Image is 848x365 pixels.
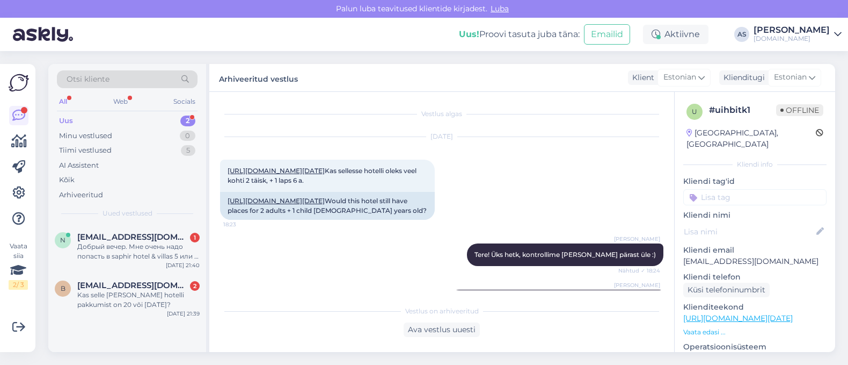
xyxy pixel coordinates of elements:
div: 2 / 3 [9,280,28,290]
button: Emailid [584,24,630,45]
div: Socials [171,95,198,109]
p: Kliendi nimi [683,210,827,221]
input: Lisa tag [683,189,827,205]
div: AS [734,27,749,42]
div: Uus [59,116,73,126]
b: Uus! [459,29,479,39]
div: Kas selle [PERSON_NAME] hotelli pakkumist on 20 või [DATE]? [77,290,200,310]
div: Would this hotel still have places for 2 adults + 1 child [DEMOGRAPHIC_DATA] years old? [220,192,435,220]
a: [URL][DOMAIN_NAME][DATE] [683,313,793,323]
span: Uued vestlused [103,209,152,218]
label: Arhiveeritud vestlus [219,70,298,85]
div: 2 [190,281,200,291]
span: Nähtud ✓ 18:24 [618,267,660,275]
p: Kliendi telefon [683,271,827,283]
div: Küsi telefoninumbrit [683,283,770,297]
div: Vestlus algas [220,109,663,119]
div: [DATE] [220,132,663,141]
span: Estonian [774,71,807,83]
p: Vaata edasi ... [683,327,827,337]
span: Vestlus on arhiveeritud [405,306,479,316]
p: [EMAIL_ADDRESS][DOMAIN_NAME] [683,256,827,267]
span: Otsi kliente [67,74,109,85]
div: [DOMAIN_NAME] [754,34,830,43]
span: [PERSON_NAME] [614,281,660,289]
div: 1 [190,233,200,242]
span: natalka2@list.ru [77,232,189,242]
span: Tere! Üks hetk, kontrollime [PERSON_NAME] pärast üle :) [474,251,656,259]
div: 0 [180,131,195,141]
div: Minu vestlused [59,131,112,141]
div: Vaata siia [9,241,28,290]
div: [GEOGRAPHIC_DATA], [GEOGRAPHIC_DATA] [686,127,816,150]
span: 18:23 [223,220,264,228]
a: [PERSON_NAME][DOMAIN_NAME] [754,26,842,43]
div: Ava vestlus uuesti [404,323,480,337]
div: 2 [180,116,195,126]
div: Klient [628,72,654,83]
span: b [61,284,65,292]
span: n [60,236,65,244]
p: Klienditeekond [683,302,827,313]
a: [URL][DOMAIN_NAME][DATE] [228,167,325,175]
div: Web [111,95,130,109]
div: 5 [181,145,195,156]
p: Kliendi tag'id [683,176,827,187]
div: # uihbitk1 [709,104,776,117]
span: Kas sellesse hotelli oleks veel kohti 2 täisk, + 1 laps 6 a. [228,167,418,184]
span: Luba [487,4,512,13]
div: Kõik [59,175,75,185]
div: [DATE] 21:40 [166,261,200,269]
p: Operatsioonisüsteem [683,341,827,353]
span: u [692,108,697,116]
div: [PERSON_NAME] [754,26,830,34]
div: Aktiivne [643,25,708,44]
div: Tiimi vestlused [59,145,112,156]
span: Estonian [663,71,696,83]
div: AI Assistent [59,160,99,171]
img: Askly Logo [9,73,29,93]
div: Klienditugi [719,72,765,83]
div: Kliendi info [683,160,827,169]
input: Lisa nimi [684,226,814,238]
div: All [57,95,69,109]
p: Kliendi email [683,245,827,256]
span: Offline [776,104,823,116]
div: [DATE] 21:39 [167,310,200,318]
span: [PERSON_NAME] [614,235,660,243]
div: Добрый вечер. Мне очень надо попасть в saphir hotel & villas 5 или 7 октября. На 7 дней. Есть ли ... [77,242,200,261]
div: Arhiveeritud [59,190,103,201]
a: [URL][DOMAIN_NAME][DATE] [228,197,325,205]
div: Proovi tasuta juba täna: [459,28,580,41]
span: barnabasmeelike@gmail.com [77,281,189,290]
